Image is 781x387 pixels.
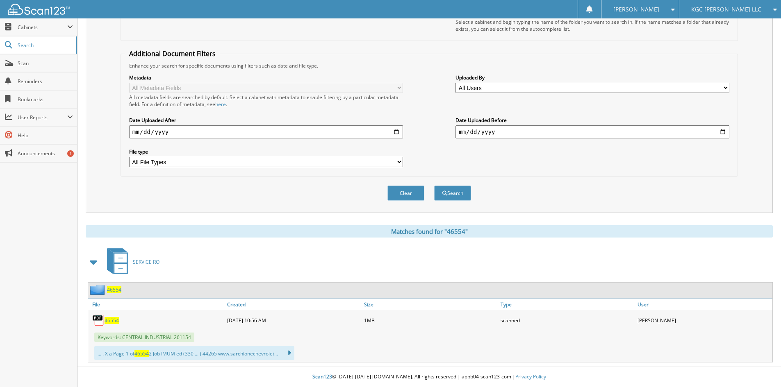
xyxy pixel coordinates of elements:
input: end [455,125,729,138]
div: [PERSON_NAME] [635,312,772,328]
label: Uploaded By [455,74,729,81]
a: Created [225,299,362,310]
div: scanned [499,312,635,328]
div: Matches found for "46554" [86,225,773,238]
img: PDF.png [92,314,105,326]
label: Date Uploaded Before [455,117,729,124]
div: [DATE] 10:56 AM [225,312,362,328]
a: File [88,299,225,310]
div: 1 [67,150,74,157]
div: © [DATE]-[DATE] [DOMAIN_NAME]. All rights reserved | appb04-scan123-com | [77,367,781,387]
div: 1MB [362,312,499,328]
span: Bookmarks [18,96,73,103]
span: [PERSON_NAME] [613,7,659,12]
a: Type [499,299,635,310]
div: Enhance your search for specific documents using filters such as date and file type. [125,62,733,69]
span: Help [18,132,73,139]
span: KGC [PERSON_NAME] LLC [691,7,761,12]
span: Reminders [18,78,73,85]
span: Scan123 [312,373,332,380]
div: Select a cabinet and begin typing the name of the folder you want to search in. If the name match... [455,18,729,32]
div: ... . X a Page 1 of 2 Job IMUM ed (330 ... ) 44265 www.sarchionechevrolet... [94,346,294,360]
button: Clear [387,186,424,201]
button: Search [434,186,471,201]
label: File type [129,148,403,155]
span: User Reports [18,114,67,121]
span: Announcements [18,150,73,157]
a: 46554 [105,317,119,324]
a: User [635,299,772,310]
span: Search [18,42,72,49]
div: All metadata fields are searched by default. Select a cabinet with metadata to enable filtering b... [129,94,403,108]
span: Scan [18,60,73,67]
span: Keywords: CENTRAL INDUSTRIAL 261154 [94,333,194,342]
a: Size [362,299,499,310]
span: Cabinets [18,24,67,31]
a: 46554 [107,286,121,293]
label: Date Uploaded After [129,117,403,124]
a: Privacy Policy [515,373,546,380]
img: scan123-logo-white.svg [8,4,70,15]
label: Metadata [129,74,403,81]
a: here [215,101,226,108]
legend: Additional Document Filters [125,49,220,58]
span: SERVICE RO [133,258,159,265]
a: SERVICE RO [102,246,159,278]
img: folder2.png [90,285,107,295]
span: 46554 [134,350,149,357]
input: start [129,125,403,138]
